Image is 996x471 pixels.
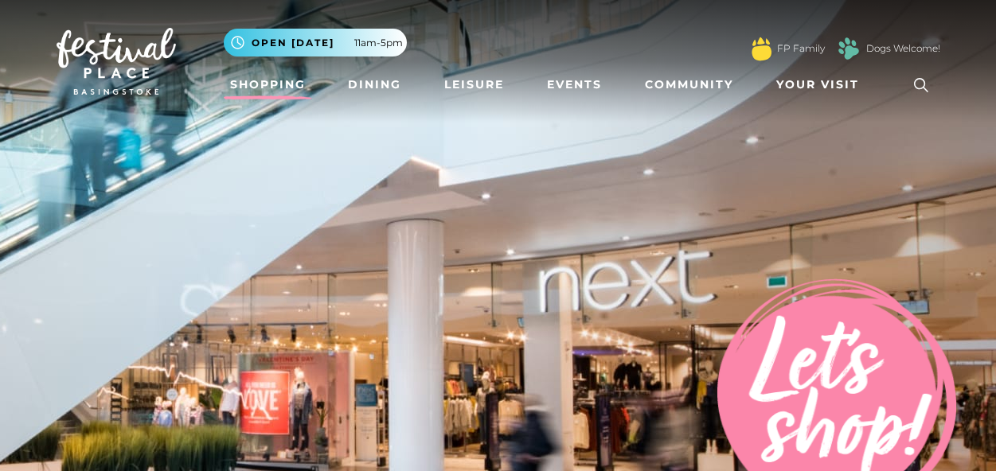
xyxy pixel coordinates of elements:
[541,70,608,99] a: Events
[776,76,859,93] span: Your Visit
[252,36,334,50] span: Open [DATE]
[342,70,408,99] a: Dining
[57,28,176,95] img: Festival Place Logo
[224,29,407,56] button: Open [DATE] 11am-5pm
[354,36,403,50] span: 11am-5pm
[866,41,940,56] a: Dogs Welcome!
[770,70,873,99] a: Your Visit
[438,70,510,99] a: Leisure
[777,41,825,56] a: FP Family
[224,70,312,99] a: Shopping
[639,70,740,99] a: Community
